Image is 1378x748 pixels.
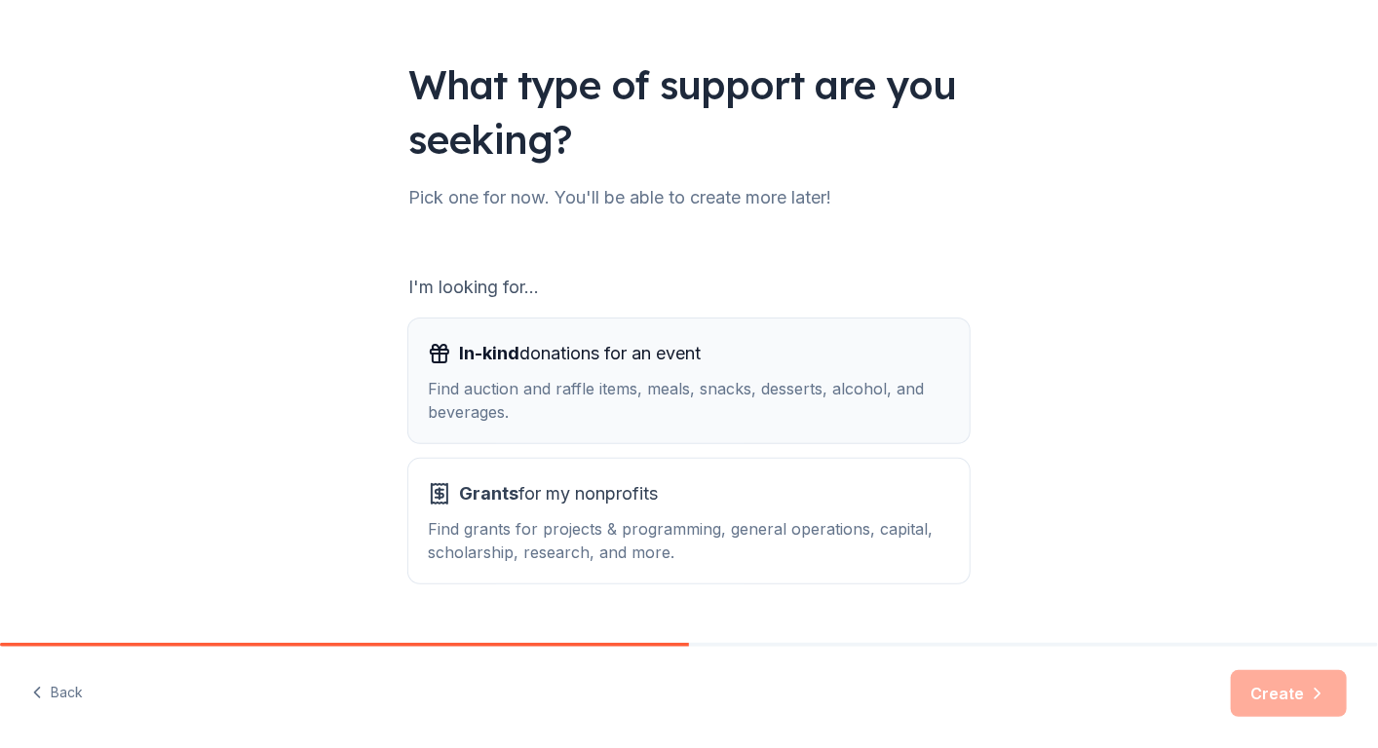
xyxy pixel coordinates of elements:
[408,318,970,443] button: In-kinddonations for an eventFind auction and raffle items, meals, snacks, desserts, alcohol, and...
[459,478,658,509] span: for my nonprofits
[408,57,970,167] div: What type of support are you seeking?
[408,182,970,213] div: Pick one for now. You'll be able to create more later!
[428,377,950,424] div: Find auction and raffle items, meals, snacks, desserts, alcohol, and beverages.
[459,343,519,363] span: In-kind
[428,517,950,564] div: Find grants for projects & programming, general operations, capital, scholarship, research, and m...
[459,338,701,369] span: donations for an event
[31,673,83,714] button: Back
[459,483,518,504] span: Grants
[408,272,970,303] div: I'm looking for...
[408,459,970,583] button: Grantsfor my nonprofitsFind grants for projects & programming, general operations, capital, schol...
